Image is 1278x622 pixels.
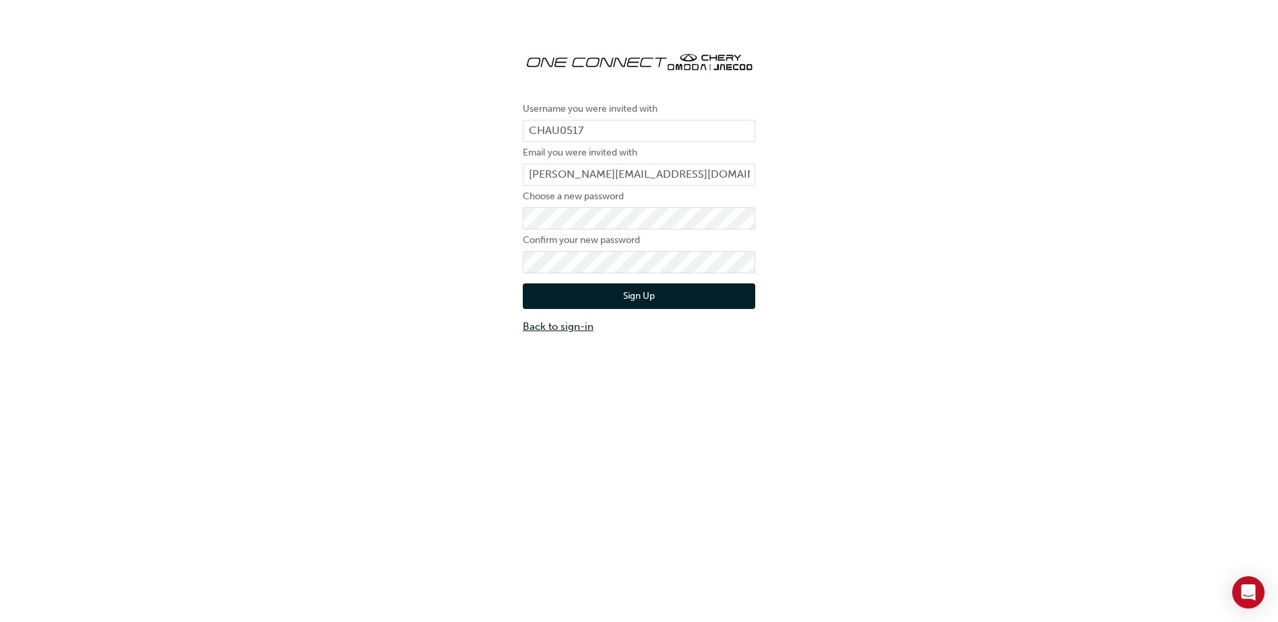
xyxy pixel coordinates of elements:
[523,319,755,335] a: Back to sign-in
[523,232,755,248] label: Confirm your new password
[523,145,755,161] label: Email you were invited with
[523,101,755,117] label: Username you were invited with
[523,120,755,143] input: Username
[1232,576,1265,609] div: Open Intercom Messenger
[523,283,755,309] button: Sign Up
[523,188,755,205] label: Choose a new password
[523,40,755,81] img: oneconnect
